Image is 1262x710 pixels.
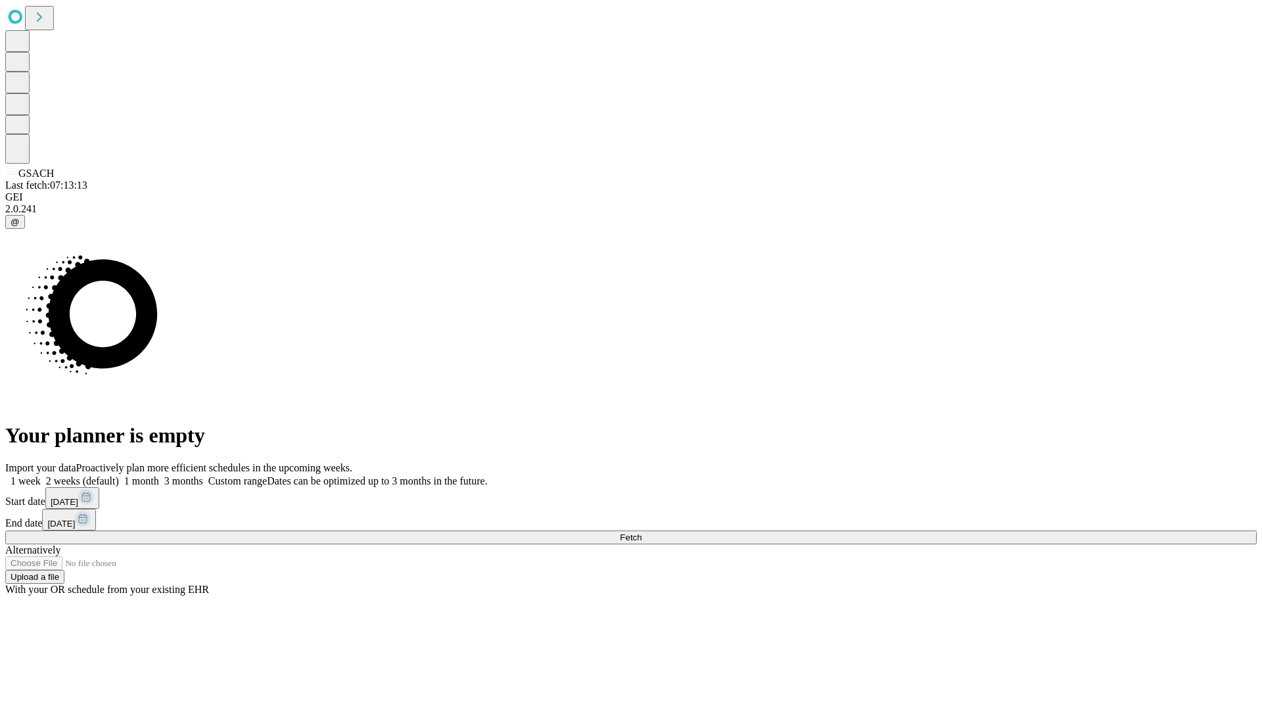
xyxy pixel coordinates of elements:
[5,487,1257,509] div: Start date
[164,475,203,486] span: 3 months
[51,497,78,507] span: [DATE]
[45,487,99,509] button: [DATE]
[5,462,76,473] span: Import your data
[5,584,209,595] span: With your OR schedule from your existing EHR
[11,475,41,486] span: 1 week
[5,531,1257,544] button: Fetch
[5,191,1257,203] div: GEI
[5,215,25,229] button: @
[76,462,352,473] span: Proactively plan more efficient schedules in the upcoming weeks.
[208,475,267,486] span: Custom range
[11,217,20,227] span: @
[5,570,64,584] button: Upload a file
[620,532,642,542] span: Fetch
[5,203,1257,215] div: 2.0.241
[5,179,87,191] span: Last fetch: 07:13:13
[42,509,96,531] button: [DATE]
[5,544,60,556] span: Alternatively
[18,168,54,179] span: GSACH
[5,423,1257,448] h1: Your planner is empty
[5,509,1257,531] div: End date
[47,519,75,529] span: [DATE]
[124,475,159,486] span: 1 month
[267,475,487,486] span: Dates can be optimized up to 3 months in the future.
[46,475,119,486] span: 2 weeks (default)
